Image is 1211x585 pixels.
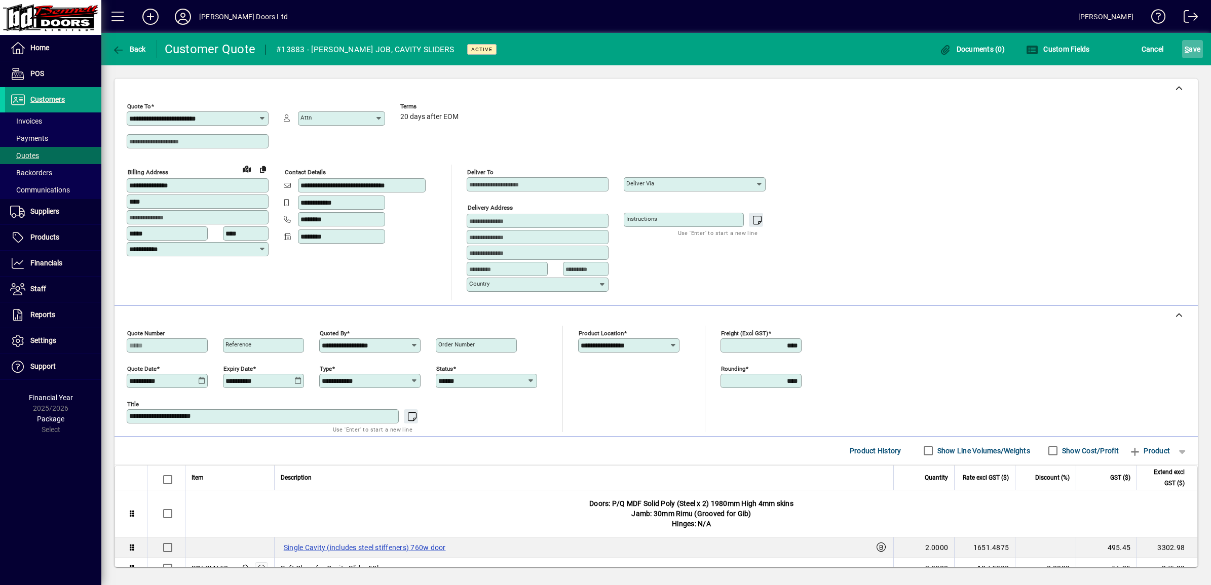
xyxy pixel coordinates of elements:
mat-label: Product location [579,329,624,336]
a: View on map [239,161,255,177]
mat-label: Instructions [626,215,657,222]
span: Product [1129,443,1170,459]
mat-label: Quote number [127,329,165,336]
mat-hint: Use 'Enter' to start a new line [333,423,412,435]
span: Financial Year [29,394,73,402]
div: Customer Quote [165,41,256,57]
span: Package [37,415,64,423]
mat-label: Attn [300,114,312,121]
span: Soft Close for Cavity Slider 50kg [281,563,385,573]
td: 56.25 [1076,558,1137,579]
a: Quotes [5,147,101,164]
span: Active [471,46,493,53]
span: Reports [30,310,55,319]
mat-label: Quoted by [320,329,347,336]
span: POS [30,69,44,77]
mat-label: Country [469,280,489,287]
a: Reports [5,302,101,328]
a: Settings [5,328,101,354]
span: Suppliers [30,207,59,215]
div: [PERSON_NAME] [1078,9,1133,25]
span: Description [281,472,312,483]
span: Backorders [10,169,52,177]
span: GST ($) [1110,472,1130,483]
span: Product History [850,443,901,459]
mat-label: Order number [438,341,475,348]
button: Product History [846,442,905,460]
button: Cancel [1139,40,1166,58]
button: Documents (0) [936,40,1007,58]
mat-hint: Use 'Enter' to start a new line [678,227,758,239]
td: 495.45 [1076,537,1137,558]
a: POS [5,61,101,87]
mat-label: Title [127,400,139,407]
span: 2.0000 [925,563,949,573]
mat-label: Quote To [127,103,151,110]
span: Settings [30,336,56,344]
span: Rate excl GST ($) [963,472,1009,483]
a: Support [5,354,101,379]
a: Knowledge Base [1144,2,1166,35]
a: Financials [5,251,101,276]
span: Bennett Doors Ltd [239,563,250,574]
span: Support [30,362,56,370]
mat-label: Deliver via [626,180,654,187]
a: Products [5,225,101,250]
div: [PERSON_NAME] Doors Ltd [199,9,288,25]
button: Custom Fields [1024,40,1092,58]
span: Payments [10,134,48,142]
span: Customers [30,95,65,103]
span: Cancel [1142,41,1164,57]
span: Quotes [10,151,39,160]
span: Staff [30,285,46,293]
div: #13883 - [PERSON_NAME] JOB, CAVITY SLIDERS [276,42,455,58]
mat-label: Quote date [127,365,157,372]
label: Single Cavity (includes steel stiffeners) 760w door [281,541,449,554]
td: 3302.98 [1137,537,1197,558]
span: Financials [30,259,62,267]
span: 20 days after EOM [400,113,459,121]
span: Discount (%) [1035,472,1070,483]
span: S [1185,45,1189,53]
div: 1651.4875 [961,542,1009,553]
label: Show Cost/Profit [1060,446,1119,456]
td: 0.0000 [1015,558,1076,579]
a: Home [5,35,101,61]
button: Save [1182,40,1203,58]
a: Backorders [5,164,101,181]
span: Documents (0) [939,45,1005,53]
span: Extend excl GST ($) [1143,466,1185,489]
mat-label: Deliver To [467,169,494,176]
a: Suppliers [5,199,101,224]
app-page-header-button: Back [101,40,157,58]
td: 375.00 [1137,558,1197,579]
a: Communications [5,181,101,199]
span: Custom Fields [1026,45,1090,53]
a: Staff [5,277,101,302]
mat-label: Type [320,365,332,372]
mat-label: Status [436,365,453,372]
button: Copy to Delivery address [255,161,271,177]
span: Item [192,472,204,483]
div: 187.5000 [961,563,1009,573]
span: Products [30,233,59,241]
a: Invoices [5,112,101,130]
mat-label: Freight (excl GST) [721,329,768,336]
span: Terms [400,103,461,110]
button: Product [1124,442,1175,460]
span: Invoices [10,117,42,125]
span: Quantity [925,472,948,483]
button: Profile [167,8,199,26]
span: Home [30,44,49,52]
button: Add [134,8,167,26]
label: Show Line Volumes/Weights [935,446,1030,456]
mat-label: Reference [225,341,251,348]
span: Back [112,45,146,53]
span: ave [1185,41,1200,57]
a: Logout [1176,2,1198,35]
div: Doors: P/Q MDF Solid Poly (Steel x 2) 1980mm High 4mm skins Jamb: 30mm Rimu (Grooved for Gib) Hin... [185,490,1197,537]
a: Payments [5,130,101,147]
mat-label: Rounding [721,365,745,372]
mat-label: Expiry date [223,365,253,372]
span: Communications [10,186,70,194]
